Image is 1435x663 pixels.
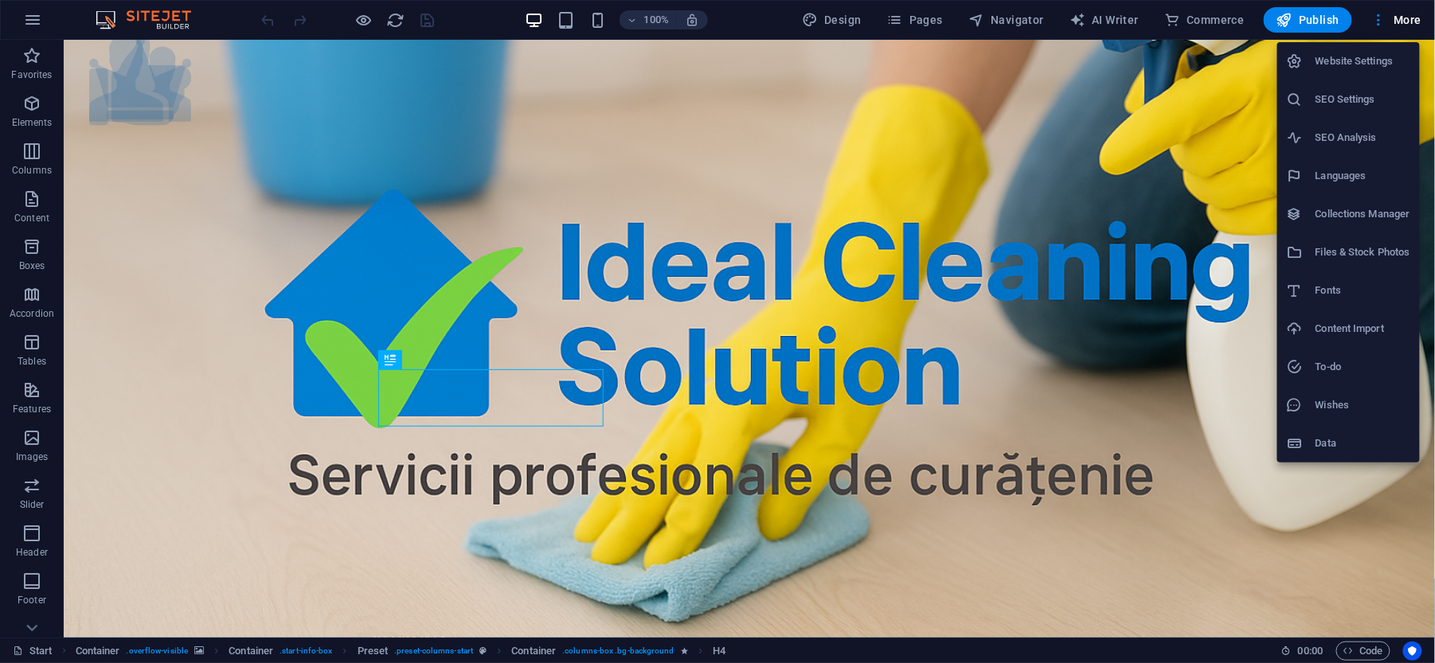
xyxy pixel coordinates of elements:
h6: SEO Settings [1316,90,1410,109]
h6: To-do [1316,357,1410,376]
h6: Fonts [1316,281,1410,300]
h6: Languages [1316,166,1410,185]
h6: Data [1316,434,1410,453]
h6: Wishes [1316,396,1410,415]
h6: Files & Stock Photos [1316,243,1410,262]
h6: Content Import [1316,319,1410,338]
h6: Website Settings [1316,52,1410,71]
h6: SEO Analysis [1316,128,1410,147]
h6: Collections Manager [1316,205,1410,224]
